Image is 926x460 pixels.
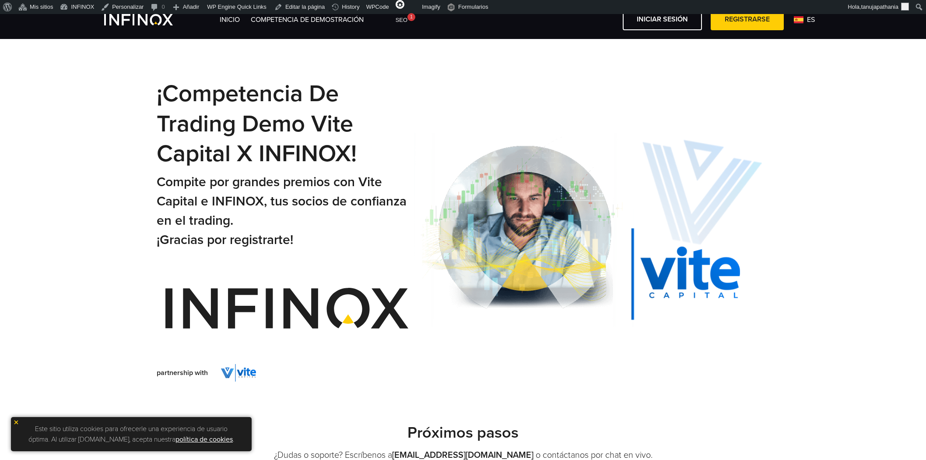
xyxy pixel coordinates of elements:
span: SEO [396,17,407,23]
img: yellow close icon [13,419,19,425]
div: 1 [407,13,415,21]
a: Iniciar sesión [623,9,702,30]
span: tanujapathania [861,4,898,10]
a: INICIO [220,15,240,24]
h2: Próximos pasos [157,423,769,442]
a: Registrarse [711,9,784,30]
a: INFINOX Vite [104,14,193,25]
small: ¡Competencia de Trading Demo Vite Capital x INFINOX! [157,79,357,168]
a: Competencia de Demostración [251,15,364,24]
span: es [803,14,818,25]
p: Este sitio utiliza cookies para ofrecerle una experiencia de usuario óptima. Al utilizar [DOMAIN_... [15,421,247,447]
small: Compite por grandes premios con Vite Capital e INFINOX, tus socios de confianza en el trading. ¡G... [157,174,407,248]
a: política de cookies [175,435,233,444]
span: partnership with [157,368,208,378]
